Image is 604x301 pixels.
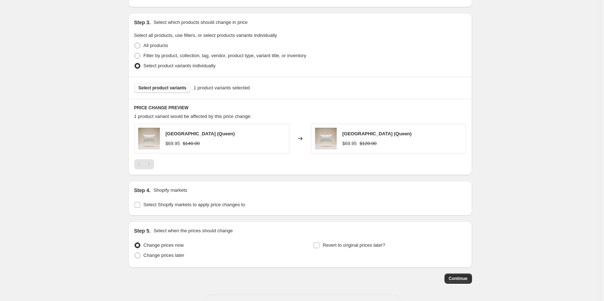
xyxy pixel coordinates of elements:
[144,53,306,58] span: Filter by product, collection, tag, vendor, product type, variant title, or inventory
[144,253,184,258] span: Change prices later
[153,227,233,234] p: Select when the prices should change
[445,274,472,284] button: Continue
[343,131,412,136] span: [GEOGRAPHIC_DATA] (Queen)
[144,202,245,207] span: Select Shopify markets to apply price changes to
[166,140,180,147] div: $69.95
[144,43,168,48] span: All products
[153,187,187,194] p: Shopify markets
[323,242,385,248] span: Revert to original prices later?
[449,276,468,281] span: Continue
[144,242,184,248] span: Change prices now
[139,85,187,91] span: Select product variants
[360,140,377,147] strike: $120.00
[138,128,160,149] img: 2_beige_gradient_generate_one_reference_pillow_floating_mid-air_background_gradient_from_warm_bei...
[166,131,235,136] span: [GEOGRAPHIC_DATA] (Queen)
[183,140,200,147] strike: $140.00
[134,114,252,119] span: 1 product variant would be affected by this price change:
[315,128,337,149] img: 2_beige_gradient_generate_one_reference_pillow_floating_mid-air_background_gradient_from_warm_bei...
[134,83,191,93] button: Select product variants
[134,159,154,169] nav: Pagination
[134,105,466,111] h6: PRICE CHANGE PREVIEW
[144,63,216,68] span: Select product variants individually
[134,227,151,234] h2: Step 5.
[134,33,277,38] span: Select all products, use filters, or select products variants individually
[343,140,357,147] div: $69.95
[134,187,151,194] h2: Step 4.
[134,19,151,26] h2: Step 3.
[153,19,247,26] p: Select which products should change in price
[193,84,250,92] span: 1 product variants selected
